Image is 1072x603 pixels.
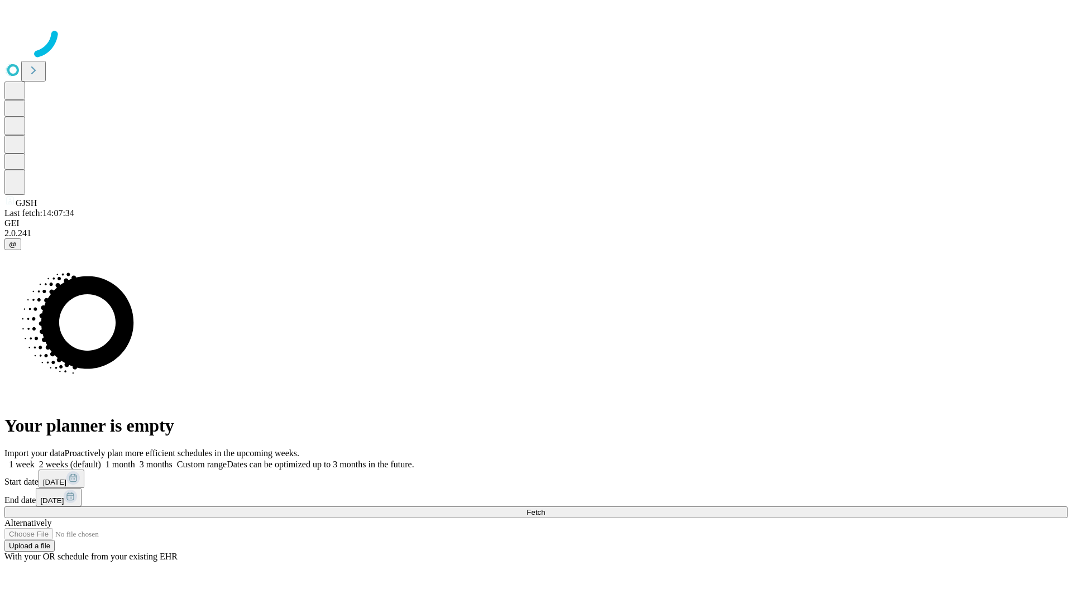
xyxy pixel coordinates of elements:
[177,460,227,469] span: Custom range
[4,540,55,552] button: Upload a file
[4,470,1068,488] div: Start date
[39,470,84,488] button: [DATE]
[36,488,82,506] button: [DATE]
[43,478,66,486] span: [DATE]
[227,460,414,469] span: Dates can be optimized up to 3 months in the future.
[140,460,173,469] span: 3 months
[65,448,299,458] span: Proactively plan more efficient schedules in the upcoming weeks.
[4,506,1068,518] button: Fetch
[4,208,74,218] span: Last fetch: 14:07:34
[527,508,545,516] span: Fetch
[4,518,51,528] span: Alternatively
[4,228,1068,238] div: 2.0.241
[4,415,1068,436] h1: Your planner is empty
[4,552,178,561] span: With your OR schedule from your existing EHR
[106,460,135,469] span: 1 month
[4,238,21,250] button: @
[16,198,37,208] span: GJSH
[39,460,101,469] span: 2 weeks (default)
[9,240,17,248] span: @
[4,488,1068,506] div: End date
[4,448,65,458] span: Import your data
[40,496,64,505] span: [DATE]
[9,460,35,469] span: 1 week
[4,218,1068,228] div: GEI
